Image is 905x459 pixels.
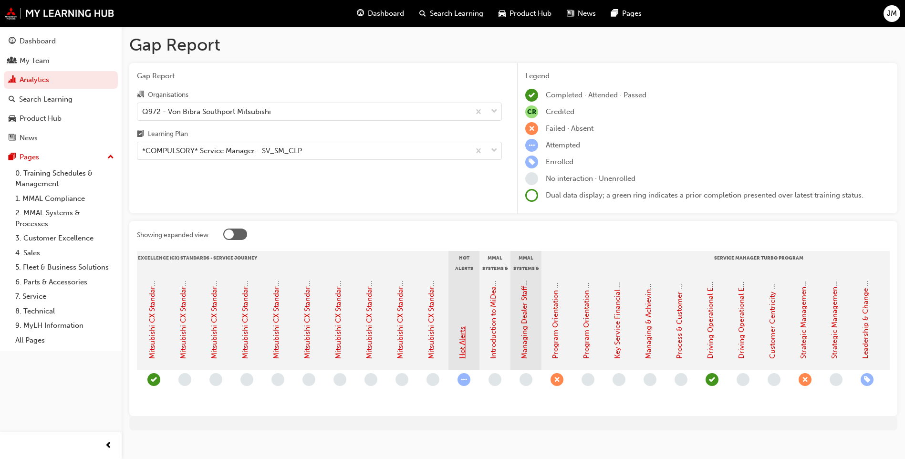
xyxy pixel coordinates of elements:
[148,129,188,139] div: Learning Plan
[489,373,501,386] span: learningRecordVerb_NONE-icon
[603,4,649,23] a: pages-iconPages
[11,318,118,333] a: 9. MyLH Information
[448,251,479,275] div: Hot Alerts
[137,130,144,139] span: learningplan-icon
[861,373,874,386] span: learningRecordVerb_ENROLL-icon
[20,152,39,163] div: Pages
[611,8,618,20] span: pages-icon
[107,151,114,164] span: up-icon
[458,326,467,359] a: Hot Alerts
[510,8,551,19] span: Product Hub
[675,373,687,386] span: learningRecordVerb_NONE-icon
[510,251,541,275] div: MMAL Systems & Processes - Management
[525,122,538,135] span: learningRecordVerb_FAIL-icon
[147,373,160,386] span: learningRecordVerb_PASS-icon
[357,8,364,20] span: guage-icon
[11,289,118,304] a: 7. Service
[11,333,118,348] a: All Pages
[9,57,16,65] span: people-icon
[9,134,16,143] span: news-icon
[4,110,118,127] a: Product Hub
[706,373,718,386] span: learningRecordVerb_ATTEND-icon
[364,373,377,386] span: learningRecordVerb_NONE-icon
[20,36,56,47] div: Dashboard
[11,231,118,246] a: 3. Customer Excellence
[546,174,635,183] span: No interaction · Unenrolled
[105,440,112,452] span: prev-icon
[520,242,529,359] a: Managing Dealer Staff SAP Records
[567,8,574,20] span: news-icon
[137,230,208,240] div: Showing expanded view
[4,91,118,108] a: Search Learning
[240,373,253,386] span: learningRecordVerb_NONE-icon
[395,373,408,386] span: learningRecordVerb_NONE-icon
[546,91,646,99] span: Completed · Attended · Passed
[20,113,62,124] div: Product Hub
[129,34,897,55] h1: Gap Report
[209,373,222,386] span: learningRecordVerb_NONE-icon
[4,52,118,70] a: My Team
[644,373,656,386] span: learningRecordVerb_NONE-icon
[546,141,580,149] span: Attempted
[525,172,538,185] span: learningRecordVerb_NONE-icon
[20,133,38,144] div: News
[4,148,118,166] button: Pages
[499,8,506,20] span: car-icon
[426,373,439,386] span: learningRecordVerb_NONE-icon
[4,129,118,147] a: News
[551,373,563,386] span: learningRecordVerb_ABSENT-icon
[142,106,271,117] div: Q972 - Von Bibra Southport Mitsubishi
[479,251,510,275] div: MMAL Systems & Processes - General
[546,124,593,133] span: Failed · Absent
[178,373,191,386] span: learningRecordVerb_NONE-icon
[9,76,16,84] span: chart-icon
[11,260,118,275] a: 5. Fleet & Business Solutions
[368,8,404,19] span: Dashboard
[799,373,811,386] span: learningRecordVerb_ABSENT-icon
[520,373,532,386] span: learningRecordVerb_NONE-icon
[11,246,118,261] a: 4. Sales
[4,32,118,50] a: Dashboard
[5,7,114,20] img: mmal
[491,145,498,157] span: down-icon
[830,373,843,386] span: learningRecordVerb_NONE-icon
[333,373,346,386] span: learningRecordVerb_NONE-icon
[578,8,596,19] span: News
[546,157,573,166] span: Enrolled
[11,304,118,319] a: 8. Technical
[458,373,470,386] span: learningRecordVerb_ATTEMPT-icon
[20,55,50,66] div: My Team
[4,31,118,148] button: DashboardMy TeamAnalyticsSearch LearningProduct HubNews
[11,191,118,206] a: 1. MMAL Compliance
[737,373,749,386] span: learningRecordVerb_NONE-icon
[9,115,16,123] span: car-icon
[559,4,603,23] a: news-iconNews
[525,139,538,152] span: learningRecordVerb_ATTEMPT-icon
[148,90,188,100] div: Organisations
[9,153,16,162] span: pages-icon
[430,8,483,19] span: Search Learning
[142,146,302,156] div: *COMPULSORY* Service Manager - SV_SM_CLP
[137,71,502,82] span: Gap Report
[546,191,863,199] span: Dual data display; a green ring indicates a prior completion presented over latest training status.
[613,373,625,386] span: learningRecordVerb_NONE-icon
[525,71,890,82] div: Legend
[525,156,538,168] span: learningRecordVerb_ENROLL-icon
[412,4,491,23] a: search-iconSearch Learning
[9,37,16,46] span: guage-icon
[11,275,118,290] a: 6. Parts & Accessories
[11,206,118,231] a: 2. MMAL Systems & Processes
[525,89,538,102] span: learningRecordVerb_COMPLETE-icon
[622,8,642,19] span: Pages
[489,259,498,359] a: Introduction to MiDealerAssist
[19,94,73,105] div: Search Learning
[349,4,412,23] a: guage-iconDashboard
[884,5,900,22] button: JM
[546,107,574,116] span: Credited
[4,71,118,89] a: Analytics
[582,373,594,386] span: learningRecordVerb_NONE-icon
[271,373,284,386] span: learningRecordVerb_NONE-icon
[887,8,897,19] span: JM
[11,166,118,191] a: 0. Training Schedules & Management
